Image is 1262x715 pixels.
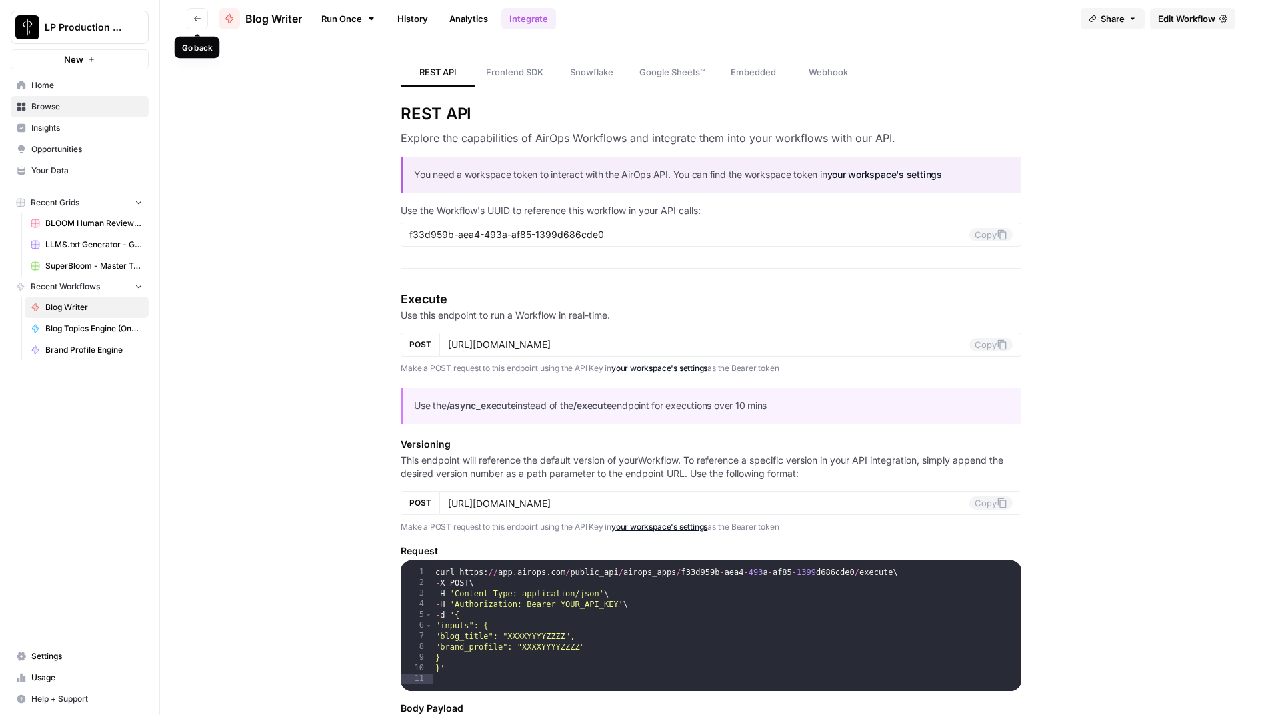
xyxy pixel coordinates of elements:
[401,663,433,674] div: 10
[11,667,149,688] a: Usage
[716,59,791,87] a: Embedded
[1158,12,1215,25] span: Edit Workflow
[11,688,149,710] button: Help + Support
[45,323,143,335] span: Blog Topics Engine (One Location)
[1101,12,1125,25] span: Share
[25,213,149,234] a: BLOOM Human Review (ver2)
[969,228,1013,241] button: Copy
[31,143,143,155] span: Opportunities
[45,239,143,251] span: LLMS.txt Generator - Grid
[11,75,149,96] a: Home
[419,65,457,79] span: REST API
[401,620,433,631] div: 6
[401,204,1021,217] p: Use the Workflow's UUID to reference this workflow in your API calls:
[409,339,431,351] span: POST
[313,7,384,30] a: Run Once
[11,11,149,44] button: Workspace: LP Production Workloads
[11,49,149,69] button: New
[573,400,611,411] strong: /execute
[15,15,39,39] img: LP Production Workloads Logo
[731,65,776,79] span: Embedded
[11,117,149,139] a: Insights
[45,21,125,34] span: LP Production Workloads
[401,290,1021,309] h4: Execute
[409,497,431,509] span: POST
[31,101,143,113] span: Browse
[554,59,629,87] a: Snowflake
[401,59,475,87] a: REST API
[401,438,1021,451] h5: Versioning
[401,599,433,610] div: 4
[11,139,149,160] a: Opportunities
[401,610,433,620] div: 5
[11,193,149,213] button: Recent Grids
[11,277,149,297] button: Recent Workflows
[570,65,613,79] span: Snowflake
[31,79,143,91] span: Home
[1081,8,1145,29] button: Share
[425,610,432,620] span: Toggle code folding, rows 5 through 10
[401,520,1021,534] p: Make a POST request to this endpoint using the API Key in as the Bearer token
[441,8,496,29] a: Analytics
[64,53,83,66] span: New
[401,130,1021,146] h3: Explore the capabilities of AirOps Workflows and integrate them into your workflows with our API.
[31,281,100,293] span: Recent Workflows
[401,702,1021,715] h5: Body Payload
[11,160,149,181] a: Your Data
[425,620,432,631] span: Toggle code folding, rows 6 through 9
[25,297,149,318] a: Blog Writer
[25,234,149,255] a: LLMS.txt Generator - Grid
[11,646,149,667] a: Settings
[401,544,1021,558] h5: Request
[25,318,149,339] a: Blog Topics Engine (One Location)
[639,65,705,79] span: Google Sheets™
[401,631,433,642] div: 7
[1150,8,1235,29] a: Edit Workflow
[611,522,707,532] a: your workspace's settings
[401,578,433,588] div: 2
[401,362,1021,375] p: Make a POST request to this endpoint using the API Key in as the Bearer token
[401,674,433,684] div: 11
[401,454,1021,480] p: This endpoint will reference the default version of your Workflow . To reference a specific versi...
[25,339,149,360] a: Brand Profile Engine
[219,8,302,29] a: Blog Writer
[414,167,1011,183] p: You need a workspace token to interact with the AirOps API. You can find the workspace token in
[629,59,716,87] a: Google Sheets™
[45,301,143,313] span: Blog Writer
[31,672,143,684] span: Usage
[389,8,436,29] a: History
[401,588,433,599] div: 3
[245,11,302,27] span: Blog Writer
[401,642,433,652] div: 8
[11,96,149,117] a: Browse
[969,338,1013,351] button: Copy
[401,103,1021,125] h2: REST API
[969,496,1013,510] button: Copy
[31,693,143,705] span: Help + Support
[45,217,143,229] span: BLOOM Human Review (ver2)
[486,65,543,79] span: Frontend SDK
[401,309,1021,322] p: Use this endpoint to run a Workflow in real-time.
[611,363,707,373] a: your workspace's settings
[475,59,554,87] a: Frontend SDK
[447,400,516,411] strong: /async_execute
[45,344,143,356] span: Brand Profile Engine
[45,260,143,272] span: SuperBloom - Master Topic List
[827,169,942,180] a: your workspace's settings
[401,652,433,663] div: 9
[809,65,848,79] span: Webhook
[31,122,143,134] span: Insights
[401,567,433,578] div: 1
[414,398,1011,414] p: Use the instead of the endpoint for executions over 10 mins
[25,255,149,277] a: SuperBloom - Master Topic List
[31,165,143,177] span: Your Data
[501,8,556,29] a: Integrate
[791,59,865,87] a: Webhook
[182,41,213,53] div: Go back
[31,197,79,209] span: Recent Grids
[31,650,143,662] span: Settings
